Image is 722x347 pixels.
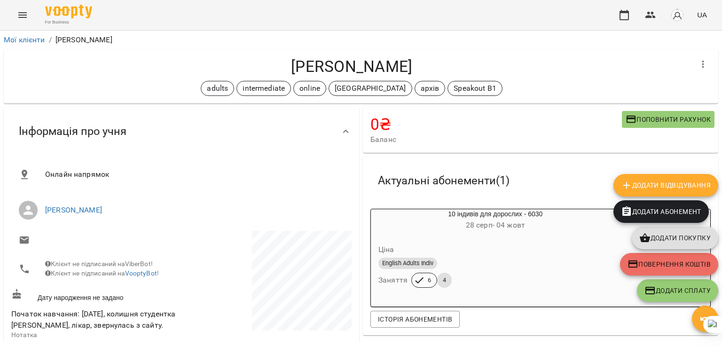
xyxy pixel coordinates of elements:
[11,309,175,330] span: Початок навчання: [DATE], колишня студентка [PERSON_NAME], лікар, звернулась з сайту.
[371,209,620,232] div: 10 індивів для дорослих - 6030
[45,260,153,268] span: Клієнт не підписаний на ViberBot!
[9,287,181,304] div: Дату народження не задано
[329,81,412,96] div: [GEOGRAPHIC_DATA]
[45,169,344,180] span: Онлайн напрямок
[4,35,45,44] a: Мої клієнти
[422,276,437,284] span: 6
[621,206,701,217] span: Додати Абонемент
[697,10,707,20] span: UA
[293,81,326,96] div: online
[613,174,718,197] button: Додати Відвідування
[45,19,92,25] span: For Business
[299,83,320,94] p: online
[335,83,406,94] p: [GEOGRAPHIC_DATA]
[622,111,714,128] button: Поповнити рахунок
[378,314,452,325] span: Історія абонементів
[637,279,718,302] button: Додати Сплату
[454,83,496,94] p: Speakout B1
[207,83,228,94] p: adults
[693,6,711,24] button: UA
[378,259,437,268] span: English Adults Indiv
[49,34,52,46] li: /
[11,331,180,340] p: Нотатка
[644,285,711,296] span: Додати Сплату
[639,232,711,244] span: Додати покупку
[620,253,718,276] button: Повернення коштів
[19,124,126,139] span: Інформація про учня
[370,311,460,328] button: Історія абонементів
[4,34,718,46] nav: breadcrumb
[447,81,502,96] div: Speakout B1
[11,57,692,76] h4: [PERSON_NAME]
[628,259,711,270] span: Повернення коштів
[466,221,525,229] span: 28 серп - 04 жовт
[370,115,622,134] h4: 0 ₴
[11,4,34,26] button: Menu
[632,227,718,249] button: Додати покупку
[421,83,439,94] p: архів
[621,180,711,191] span: Додати Відвідування
[671,8,684,22] img: avatar_s.png
[4,107,359,156] div: Інформація про учня
[45,5,92,18] img: Voopty Logo
[125,269,157,277] a: VooptyBot
[415,81,446,96] div: архів
[613,200,709,223] button: Додати Абонемент
[363,157,718,205] div: Актуальні абонементи(1)
[236,81,291,96] div: intermediate
[437,276,452,284] span: 4
[370,134,622,145] span: Баланс
[378,243,394,256] h6: Ціна
[378,173,510,188] span: Актуальні абонементи ( 1 )
[45,269,159,277] span: Клієнт не підписаний на !
[45,205,102,214] a: [PERSON_NAME]
[201,81,234,96] div: adults
[371,209,620,299] button: 10 індивів для дорослих - 603028 серп- 04 жовтЦінаEnglish Adults IndivЗаняття64
[55,34,112,46] p: [PERSON_NAME]
[626,114,711,125] span: Поповнити рахунок
[378,274,408,287] h6: Заняття
[243,83,285,94] p: intermediate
